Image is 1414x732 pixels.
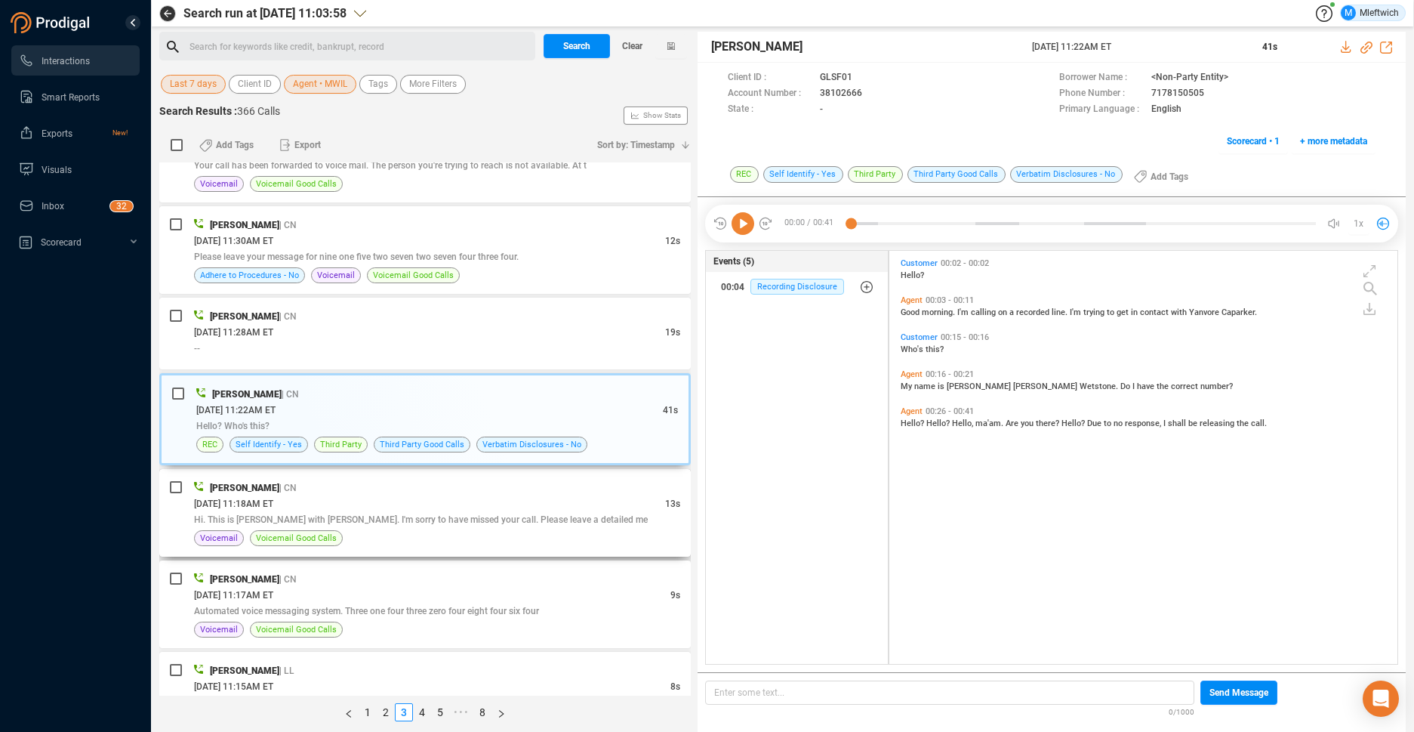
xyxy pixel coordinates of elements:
[706,272,888,302] button: 00:04Recording Disclosure
[610,34,655,58] button: Clear
[200,622,238,637] span: Voicemail
[901,332,938,342] span: Customer
[210,574,279,585] span: [PERSON_NAME]
[212,389,282,400] span: [PERSON_NAME]
[820,70,852,86] span: GLSF01
[1345,5,1352,20] span: M
[1125,165,1197,189] button: Add Tags
[728,86,812,102] span: Account Number :
[400,75,466,94] button: More Filters
[901,406,923,416] span: Agent
[431,703,449,721] li: 5
[110,201,133,212] sup: 32
[19,118,128,148] a: ExportsNew!
[1120,381,1132,391] span: Do
[1010,166,1123,183] span: Verbatim Disclosures - No
[414,704,430,721] a: 4
[1237,419,1251,428] span: the
[377,704,394,721] a: 2
[1168,419,1188,428] span: shall
[763,166,843,183] span: Self Identify - Yes
[491,703,511,721] button: right
[183,5,347,23] span: Search run at [DATE] 11:03:58
[11,12,94,33] img: prodigal-logo
[1006,419,1021,428] span: Are
[112,118,128,148] span: New!
[1363,681,1399,717] div: Open Intercom Messenger
[926,344,944,354] span: this?
[284,75,356,94] button: Agent • MWIL
[216,133,254,157] span: Add Tags
[194,590,273,601] span: [DATE] 11:17AM ET
[624,107,688,125] button: Show Stats
[491,703,511,721] li: Next Page
[1209,681,1268,705] span: Send Message
[210,311,279,322] span: [PERSON_NAME]
[1059,70,1144,86] span: Borrower Name :
[194,681,273,692] span: [DATE] 11:15AM ET
[279,220,297,230] span: | CN
[938,258,992,268] span: 00:02 - 00:02
[938,332,992,342] span: 00:15 - 00:16
[229,75,281,94] button: Client ID
[122,201,127,216] p: 2
[1061,419,1087,428] span: Hello?
[1227,129,1280,153] span: Scorecard • 1
[1300,129,1367,153] span: + more metadata
[256,177,337,191] span: Voicemail Good Calls
[279,574,297,585] span: | CN
[196,405,276,415] span: [DATE] 11:22AM ET
[1200,681,1277,705] button: Send Message
[200,177,238,191] span: Voicemail
[482,437,581,452] span: Verbatim Disclosures - No
[497,709,506,718] span: right
[1163,419,1168,428] span: I
[359,704,376,721] a: 1
[473,703,491,721] li: 8
[19,190,128,221] a: Inbox
[1251,419,1267,428] span: call.
[1171,381,1200,391] span: correct
[42,201,64,212] span: Inbox
[1151,102,1181,118] span: English
[159,561,691,648] div: [PERSON_NAME]| CN[DATE] 11:17AM ET9sAutomated voice messaging system. Three one four three zero f...
[901,270,924,280] span: Hello?
[11,190,140,221] li: Inbox
[202,437,217,452] span: REC
[279,311,297,322] span: | CN
[395,703,413,721] li: 3
[339,703,359,721] button: left
[1151,86,1204,102] span: 7178150505
[11,154,140,184] li: Visuals
[1059,102,1144,118] span: Primary Language :
[1016,307,1052,317] span: recorded
[1132,381,1137,391] span: I
[952,419,975,428] span: Hello,
[544,34,610,58] button: Search
[317,268,355,283] span: Voicemail
[926,419,952,428] span: Hello?
[897,255,1397,663] div: grid
[1087,419,1104,428] span: Due
[1157,381,1171,391] span: the
[210,666,279,676] span: [PERSON_NAME]
[721,275,744,299] div: 00:04
[282,389,299,400] span: | CN
[998,307,1009,317] span: on
[170,75,217,94] span: Last 7 days
[1059,86,1144,102] span: Phone Number :
[1151,70,1228,86] span: <Non-Party Entity>
[194,160,587,171] span: Your call has been forwarded to voice mail. The person you're trying to reach is not available. At t
[1083,307,1107,317] span: trying
[563,34,590,58] span: Search
[320,437,362,452] span: Third Party
[339,703,359,721] li: Previous Page
[1009,307,1016,317] span: a
[116,201,122,216] p: 3
[1140,307,1171,317] span: contact
[663,405,678,415] span: 41s
[344,709,353,718] span: left
[11,82,140,112] li: Smart Reports
[196,421,270,431] span: Hello? Who's this?
[622,34,642,58] span: Clear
